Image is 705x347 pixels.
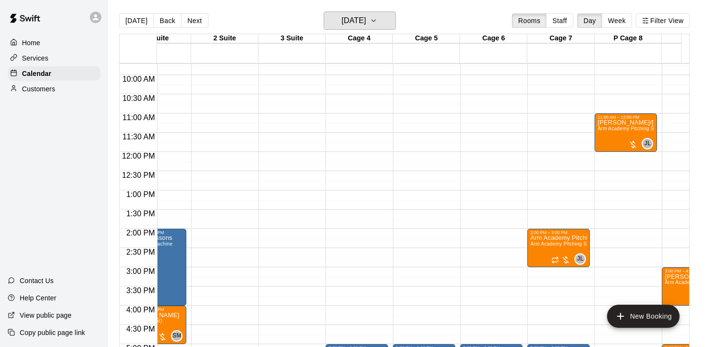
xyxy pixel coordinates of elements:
[120,113,158,122] span: 11:00 AM
[644,139,651,149] span: JL
[120,133,158,141] span: 11:30 AM
[22,69,51,78] p: Calendar
[527,229,590,267] div: 2:00 PM – 3:00 PM: Arm Academy Pitching Session 1 Hour
[124,34,191,43] div: 1 Suite
[326,34,393,43] div: Cage 4
[595,34,662,43] div: P Cage 8
[460,34,527,43] div: Cage 6
[324,12,396,30] button: [DATE]
[546,13,573,28] button: Staff
[530,230,587,235] div: 2:00 PM – 3:00 PM
[578,253,586,265] span: Johnnie Larossa
[551,256,559,264] span: Recurring event
[527,34,595,43] div: Cage 7
[124,306,158,314] span: 4:00 PM
[124,210,158,218] span: 1:30 PM
[642,138,653,149] div: Johnnie Larossa
[124,286,158,295] span: 3:30 PM
[120,171,157,179] span: 12:30 PM
[191,34,258,43] div: 2 Suite
[181,13,208,28] button: Next
[20,328,85,337] p: Copy public page link
[393,34,460,43] div: Cage 5
[22,38,40,48] p: Home
[258,34,326,43] div: 3 Suite
[22,53,49,63] p: Services
[20,310,72,320] p: View public page
[8,82,100,96] a: Customers
[8,66,100,81] a: Calendar
[530,241,642,247] span: Arm Academy Pitching Session 1 Hour - Pitching
[597,115,654,120] div: 11:00 AM – 12:00 PM
[124,229,158,237] span: 2:00 PM
[574,253,586,265] div: Johnnie Larossa
[577,254,583,264] span: JL
[120,94,158,102] span: 10:30 AM
[124,190,158,198] span: 1:00 PM
[120,152,157,160] span: 12:00 PM
[8,36,100,50] a: Home
[602,13,632,28] button: Week
[175,330,182,342] span: Steve Malvagna
[20,276,54,285] p: Contact Us
[119,13,154,28] button: [DATE]
[512,13,547,28] button: Rooms
[645,138,653,149] span: Johnnie Larossa
[636,13,690,28] button: Filter View
[172,331,182,341] span: SM
[22,84,55,94] p: Customers
[171,330,182,342] div: Steve Malvagna
[341,14,366,27] h6: [DATE]
[153,13,182,28] button: Back
[20,293,56,303] p: Help Center
[124,248,158,256] span: 2:30 PM
[120,75,158,83] span: 10:00 AM
[595,113,657,152] div: 11:00 AM – 12:00 PM: Arm Academy Pitching Session 1 Hour - Pitching
[577,13,602,28] button: Day
[124,325,158,333] span: 4:30 PM
[124,267,158,275] span: 3:00 PM
[607,305,680,328] button: add
[8,51,100,65] a: Services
